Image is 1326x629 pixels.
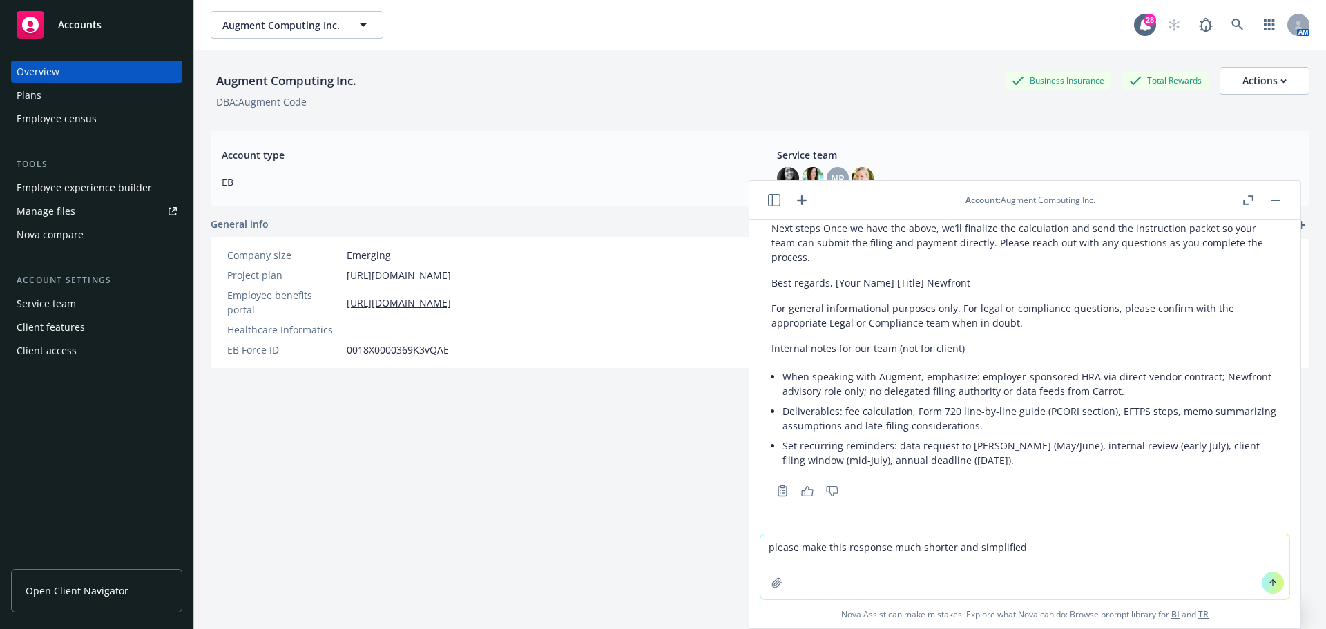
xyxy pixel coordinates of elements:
[771,221,1278,264] p: Next steps Once we have the above, we’ll finalize the calculation and send the instruction packet...
[11,61,182,83] a: Overview
[760,534,1289,599] textarea: please make this response much shorter and simplified
[771,275,1278,290] p: Best regards, [Your Name] [Title] Newfront
[1242,68,1287,94] div: Actions
[782,401,1278,436] li: Deliverables: fee calculation, Form 720 line-by-line guide (PCORI section), EFTPS steps, memo sum...
[227,322,341,337] div: Healthcare Informatics
[821,481,843,501] button: Thumbs down
[1220,67,1309,95] button: Actions
[831,171,845,186] span: NP
[17,200,75,222] div: Manage files
[17,108,97,130] div: Employee census
[227,288,341,317] div: Employee benefits portal
[777,148,1298,162] span: Service team
[347,248,391,262] span: Emerging
[347,322,350,337] span: -
[11,273,182,287] div: Account settings
[17,293,76,315] div: Service team
[782,436,1278,470] li: Set recurring reminders: data request to [PERSON_NAME] (May/June), internal review (early July), ...
[11,200,182,222] a: Manage files
[347,342,449,357] span: 0018X0000369K3vQAE
[852,167,874,189] img: photo
[216,95,307,109] div: DBA: Augment Code
[1256,11,1283,39] a: Switch app
[1144,14,1156,26] div: 28
[1224,11,1251,39] a: Search
[1160,11,1188,39] a: Start snowing
[17,224,84,246] div: Nova compare
[222,18,342,32] span: Augment Computing Inc.
[347,296,451,310] a: [URL][DOMAIN_NAME]
[965,194,999,206] span: Account
[26,583,128,598] span: Open Client Navigator
[211,72,362,90] div: Augment Computing Inc.
[211,11,383,39] button: Augment Computing Inc.
[227,248,341,262] div: Company size
[1171,608,1180,620] a: BI
[11,108,182,130] a: Employee census
[11,177,182,199] a: Employee experience builder
[347,268,451,282] a: [URL][DOMAIN_NAME]
[11,340,182,362] a: Client access
[222,175,743,189] span: EB
[222,148,743,162] span: Account type
[1198,608,1209,620] a: TR
[776,485,789,497] svg: Copy to clipboard
[211,217,269,231] span: General info
[17,340,77,362] div: Client access
[227,268,341,282] div: Project plan
[17,61,59,83] div: Overview
[771,341,1278,356] p: Internal notes for our team (not for client)
[777,167,799,189] img: photo
[1192,11,1220,39] a: Report a Bug
[1122,72,1209,89] div: Total Rewards
[1005,72,1111,89] div: Business Insurance
[771,301,1278,330] p: For general informational purposes only. For legal or compliance questions, please confirm with t...
[782,367,1278,401] li: When speaking with Augment, emphasize: employer-sponsored HRA via direct vendor contract; Newfron...
[17,316,85,338] div: Client features
[11,316,182,338] a: Client features
[755,600,1295,628] span: Nova Assist can make mistakes. Explore what Nova can do: Browse prompt library for and
[227,342,341,357] div: EB Force ID
[11,224,182,246] a: Nova compare
[1293,217,1309,233] a: add
[17,84,41,106] div: Plans
[11,6,182,44] a: Accounts
[11,84,182,106] a: Plans
[11,157,182,171] div: Tools
[965,194,1095,206] div: : Augment Computing Inc.
[58,19,102,30] span: Accounts
[11,293,182,315] a: Service team
[802,167,824,189] img: photo
[17,177,152,199] div: Employee experience builder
